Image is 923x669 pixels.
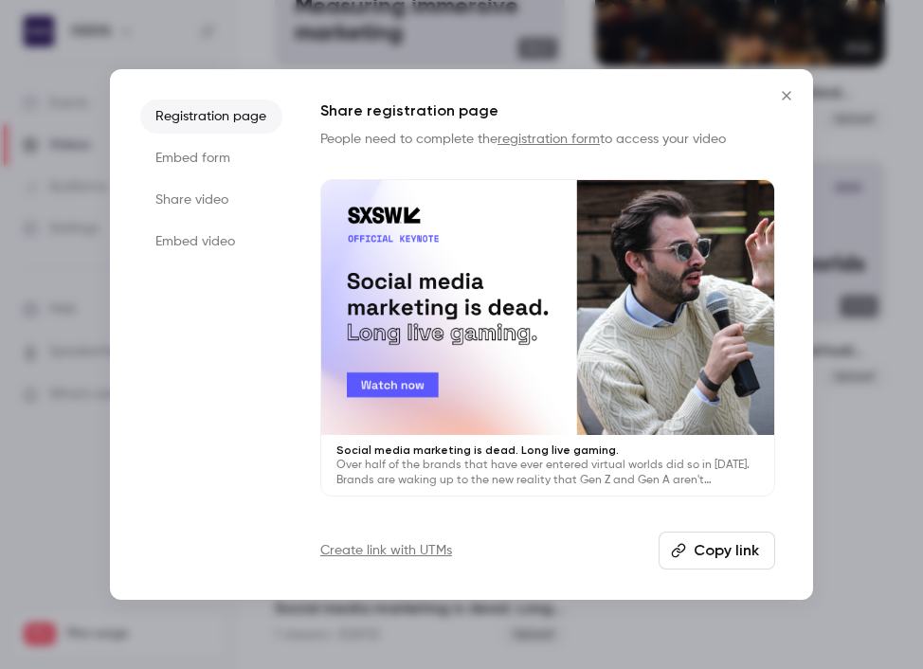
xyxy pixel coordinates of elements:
li: Embed form [140,141,282,175]
p: Social media marketing is dead. Long live gaming. [336,443,759,458]
li: Embed video [140,225,282,259]
a: Create link with UTMs [320,541,452,560]
li: Registration page [140,99,282,134]
h1: Share registration page [320,99,775,122]
a: registration form [498,133,600,146]
button: Copy link [659,532,775,570]
a: Social media marketing is dead. Long live gaming.Over half of the brands that have ever entered v... [320,179,775,497]
p: Over half of the brands that have ever entered virtual worlds did so in [DATE]. Brands are waking... [336,458,759,488]
button: Close [768,77,805,115]
li: Share video [140,183,282,217]
p: People need to complete the to access your video [320,130,775,149]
